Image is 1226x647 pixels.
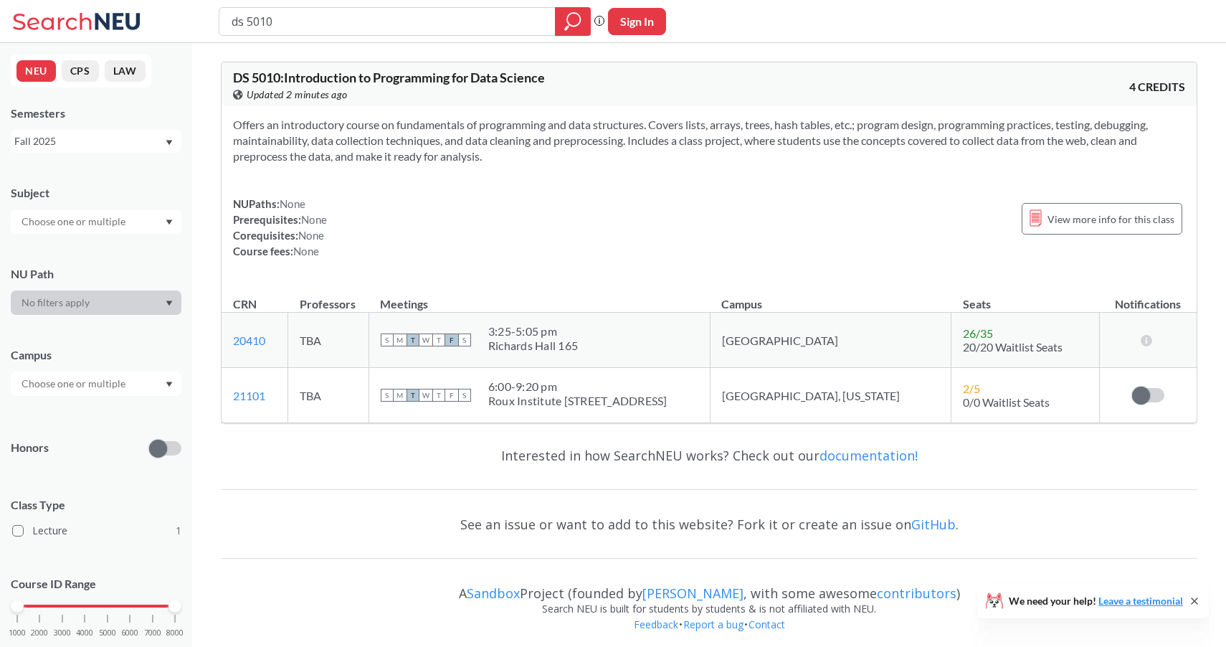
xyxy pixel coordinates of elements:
[407,334,419,346] span: T
[221,435,1197,476] div: Interested in how SearchNEU works? Check out our
[11,372,181,396] div: Dropdown arrow
[9,629,26,637] span: 1000
[105,60,146,82] button: LAW
[62,60,99,82] button: CPS
[963,340,1063,354] span: 20/20 Waitlist Seats
[11,209,181,234] div: Dropdown arrow
[1009,596,1183,606] span: We need your help!
[11,185,181,201] div: Subject
[1047,210,1174,228] span: View more info for this class
[819,447,918,464] a: documentation!
[233,334,265,347] a: 20410
[166,140,173,146] svg: Dropdown arrow
[710,313,951,368] td: [GEOGRAPHIC_DATA]
[280,197,305,210] span: None
[221,572,1197,601] div: A Project (founded by , with some awesome )
[951,282,1099,313] th: Seats
[394,334,407,346] span: M
[11,130,181,153] div: Fall 2025Dropdown arrow
[11,440,49,456] p: Honors
[233,389,265,402] a: 21101
[301,213,327,226] span: None
[394,389,407,402] span: M
[445,334,458,346] span: F
[166,629,184,637] span: 8000
[467,585,520,602] a: Sandbox
[488,394,667,408] div: Roux Institute [STREET_ADDRESS]
[233,296,257,312] div: CRN
[230,9,545,34] input: Class, professor, course number, "phrase"
[166,301,173,306] svg: Dropdown arrow
[458,389,471,402] span: S
[642,585,743,602] a: [PERSON_NAME]
[564,11,581,32] svg: magnifying glass
[233,196,327,259] div: NUPaths: Prerequisites: Corequisites: Course fees:
[14,133,164,149] div: Fall 2025
[247,87,348,103] span: Updated 2 minutes ago
[633,618,679,631] a: Feedback
[710,368,951,423] td: [GEOGRAPHIC_DATA], [US_STATE]
[488,339,578,353] div: Richards Hall 165
[419,334,432,346] span: W
[877,585,956,602] a: contributors
[432,389,445,402] span: T
[221,504,1197,545] div: See an issue or want to add to this website? Fork it or create an issue on .
[710,282,951,313] th: Campus
[381,389,394,402] span: S
[166,382,173,387] svg: Dropdown arrow
[11,576,181,592] p: Course ID Range
[748,618,786,631] a: Contact
[381,334,394,346] span: S
[298,229,324,242] span: None
[14,213,135,230] input: Choose one or multiple
[288,282,369,313] th: Professors
[488,324,578,339] div: 3:25 - 5:05 pm
[911,516,956,533] a: GitHub
[288,368,369,423] td: TBA
[99,629,116,637] span: 5000
[419,389,432,402] span: W
[14,375,135,392] input: Choose one or multiple
[233,117,1185,164] section: Offers an introductory course on fundamentals of programming and data structures. Covers lists, a...
[369,282,710,313] th: Meetings
[555,7,591,36] div: magnifying glass
[11,105,181,121] div: Semesters
[488,379,667,394] div: 6:00 - 9:20 pm
[144,629,161,637] span: 7000
[432,334,445,346] span: T
[445,389,458,402] span: F
[11,266,181,282] div: NU Path
[608,8,666,35] button: Sign In
[121,629,138,637] span: 6000
[293,245,319,258] span: None
[1099,282,1197,313] th: Notifications
[1129,79,1185,95] span: 4 CREDITS
[12,521,181,540] label: Lecture
[54,629,71,637] span: 3000
[166,219,173,225] svg: Dropdown arrow
[683,618,744,631] a: Report a bug
[176,523,181,539] span: 1
[16,60,56,82] button: NEU
[11,497,181,513] span: Class Type
[233,70,545,85] span: DS 5010 : Introduction to Programming for Data Science
[11,291,181,315] div: Dropdown arrow
[11,347,181,363] div: Campus
[458,334,471,346] span: S
[963,326,993,340] span: 26 / 35
[1098,595,1183,607] a: Leave a testimonial
[407,389,419,402] span: T
[963,382,980,395] span: 2 / 5
[31,629,48,637] span: 2000
[288,313,369,368] td: TBA
[221,601,1197,617] div: Search NEU is built for students by students & is not affiliated with NEU.
[963,395,1050,409] span: 0/0 Waitlist Seats
[76,629,93,637] span: 4000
